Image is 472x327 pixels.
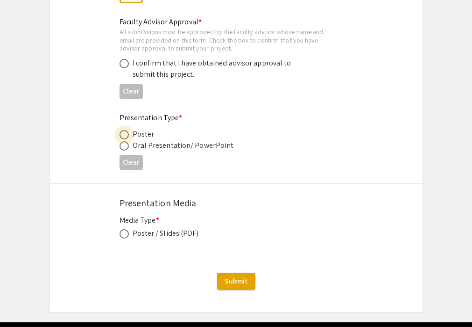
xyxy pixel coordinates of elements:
[133,58,296,80] div: I confirm that I have obtained advisor approval to submit this project.
[120,28,338,52] div: All submissions must be approved by the faculty advisor whose name and email are provided on this...
[217,273,255,290] button: Submit
[7,285,40,320] iframe: Chat
[120,155,143,170] button: Clear
[120,113,183,123] mat-label: Presentation Type
[120,196,353,210] div: Presentation Media
[133,140,234,151] div: Oral Presentation/ PowerPoint
[120,215,159,225] mat-label: Media Type
[225,276,248,286] span: Submit
[120,84,143,99] button: Clear
[133,129,155,140] div: Poster
[120,17,202,27] mat-label: Faculty Advisor Approval
[133,228,199,239] div: Poster / Slides (PDF)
